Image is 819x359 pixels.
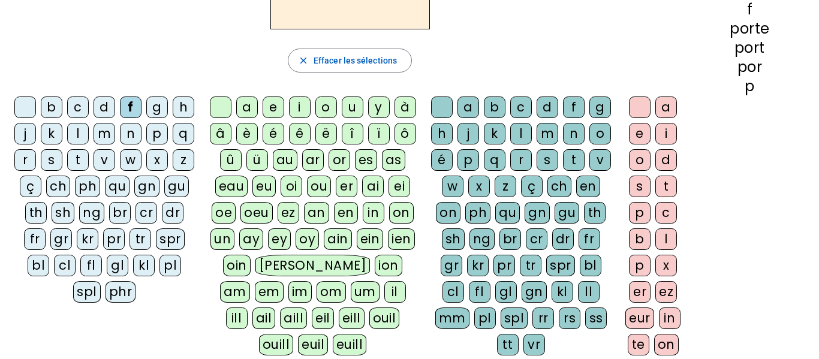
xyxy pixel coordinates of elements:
[520,255,541,276] div: tr
[236,96,258,118] div: a
[468,176,490,197] div: x
[336,176,357,197] div: er
[317,281,346,303] div: om
[342,96,363,118] div: u
[700,41,800,55] div: port
[578,281,600,303] div: ll
[546,255,575,276] div: spr
[584,202,606,224] div: th
[625,307,654,329] div: eur
[298,334,328,355] div: euil
[41,96,62,118] div: b
[146,149,168,171] div: x
[523,334,545,355] div: vr
[655,202,677,224] div: c
[41,149,62,171] div: s
[537,149,558,171] div: s
[469,281,490,303] div: fl
[94,96,115,118] div: d
[510,123,532,144] div: l
[339,307,365,329] div: eill
[312,307,334,329] div: eil
[75,176,100,197] div: ph
[329,149,350,171] div: or
[510,96,532,118] div: c
[120,149,141,171] div: w
[579,228,600,250] div: fr
[109,202,131,224] div: br
[80,255,102,276] div: fl
[441,255,462,276] div: gr
[375,255,402,276] div: ion
[484,149,505,171] div: q
[537,96,558,118] div: d
[134,176,159,197] div: gn
[495,176,516,197] div: z
[465,202,490,224] div: ph
[457,149,479,171] div: p
[355,149,377,171] div: es
[521,176,543,197] div: ç
[589,96,611,118] div: g
[307,176,331,197] div: ou
[495,281,517,303] div: gl
[585,307,607,329] div: ss
[315,123,337,144] div: ë
[362,176,384,197] div: ai
[484,123,505,144] div: k
[255,255,370,276] div: [PERSON_NAME]
[576,176,600,197] div: en
[46,176,70,197] div: ch
[442,228,465,250] div: sh
[580,255,601,276] div: bl
[510,149,532,171] div: r
[215,176,248,197] div: eau
[173,149,194,171] div: z
[28,255,49,276] div: bl
[395,123,416,144] div: ô
[389,176,410,197] div: ei
[130,228,151,250] div: tr
[351,281,380,303] div: um
[67,123,89,144] div: l
[223,255,251,276] div: oin
[655,149,677,171] div: d
[315,96,337,118] div: o
[20,176,41,197] div: ç
[655,228,677,250] div: l
[629,123,651,144] div: e
[655,176,677,197] div: t
[431,123,453,144] div: h
[559,307,580,329] div: rs
[474,307,496,329] div: pl
[700,60,800,74] div: por
[220,281,250,303] div: am
[54,255,76,276] div: cl
[146,123,168,144] div: p
[547,176,571,197] div: ch
[334,202,358,224] div: en
[563,123,585,144] div: n
[389,202,414,224] div: on
[268,228,291,250] div: ey
[24,228,46,250] div: fr
[52,202,74,224] div: sh
[555,202,579,224] div: gu
[501,307,528,329] div: spl
[629,228,651,250] div: b
[212,202,236,224] div: oe
[363,202,384,224] div: in
[120,123,141,144] div: n
[278,202,299,224] div: ez
[442,176,463,197] div: w
[105,176,130,197] div: qu
[236,123,258,144] div: è
[655,255,677,276] div: x
[173,96,194,118] div: h
[94,149,115,171] div: v
[210,123,231,144] div: â
[700,22,800,36] div: porte
[342,123,363,144] div: î
[159,255,181,276] div: pl
[537,123,558,144] div: m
